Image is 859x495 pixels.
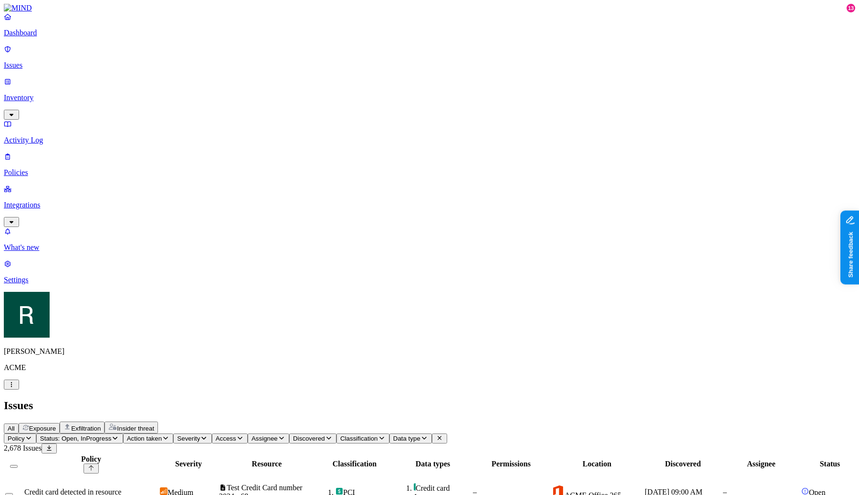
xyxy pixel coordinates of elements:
a: Integrations [4,185,855,226]
span: Assignee [251,435,278,442]
p: Issues [4,61,855,70]
p: Activity Log [4,136,855,144]
span: Exposure [29,425,56,432]
img: pci [335,487,343,495]
p: ACME [4,363,855,372]
span: All [8,425,15,432]
span: Exfiltration [71,425,101,432]
p: Settings [4,276,855,284]
h2: Issues [4,399,855,412]
span: Classification [340,435,378,442]
a: Dashboard [4,12,855,37]
div: Resource [219,460,314,468]
p: Policies [4,168,855,177]
div: Credit card [414,483,471,493]
span: Discovered [293,435,325,442]
div: Discovered [645,460,721,468]
img: MIND [4,4,32,12]
span: Status: Open, InProgress [40,435,112,442]
p: Dashboard [4,29,855,37]
span: Policy [8,435,25,442]
img: Ron Rabinovich [4,292,50,338]
div: Policy [24,455,158,464]
a: Policies [4,152,855,177]
p: Inventory [4,93,855,102]
button: Select all [10,465,18,468]
span: Severity [177,435,200,442]
div: Assignee [723,460,799,468]
div: Severity [160,460,217,468]
a: Settings [4,259,855,284]
div: Status [801,460,859,468]
a: Activity Log [4,120,855,144]
img: pci-line [414,483,416,491]
a: Issues [4,45,855,70]
a: Inventory [4,77,855,118]
div: Data types [395,460,471,468]
span: Action taken [127,435,162,442]
p: [PERSON_NAME] [4,347,855,356]
span: Data type [393,435,420,442]
p: What's new [4,243,855,252]
img: status-open [801,487,809,495]
div: Permissions [473,460,549,468]
span: Insider threat [117,425,154,432]
a: MIND [4,4,855,12]
div: Location [551,460,643,468]
span: 2,678 Issues [4,444,42,452]
p: Integrations [4,201,855,209]
a: What's new [4,227,855,252]
div: Classification [316,460,393,468]
span: Access [216,435,236,442]
div: 13 [847,4,855,12]
img: severity-medium [160,487,168,495]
